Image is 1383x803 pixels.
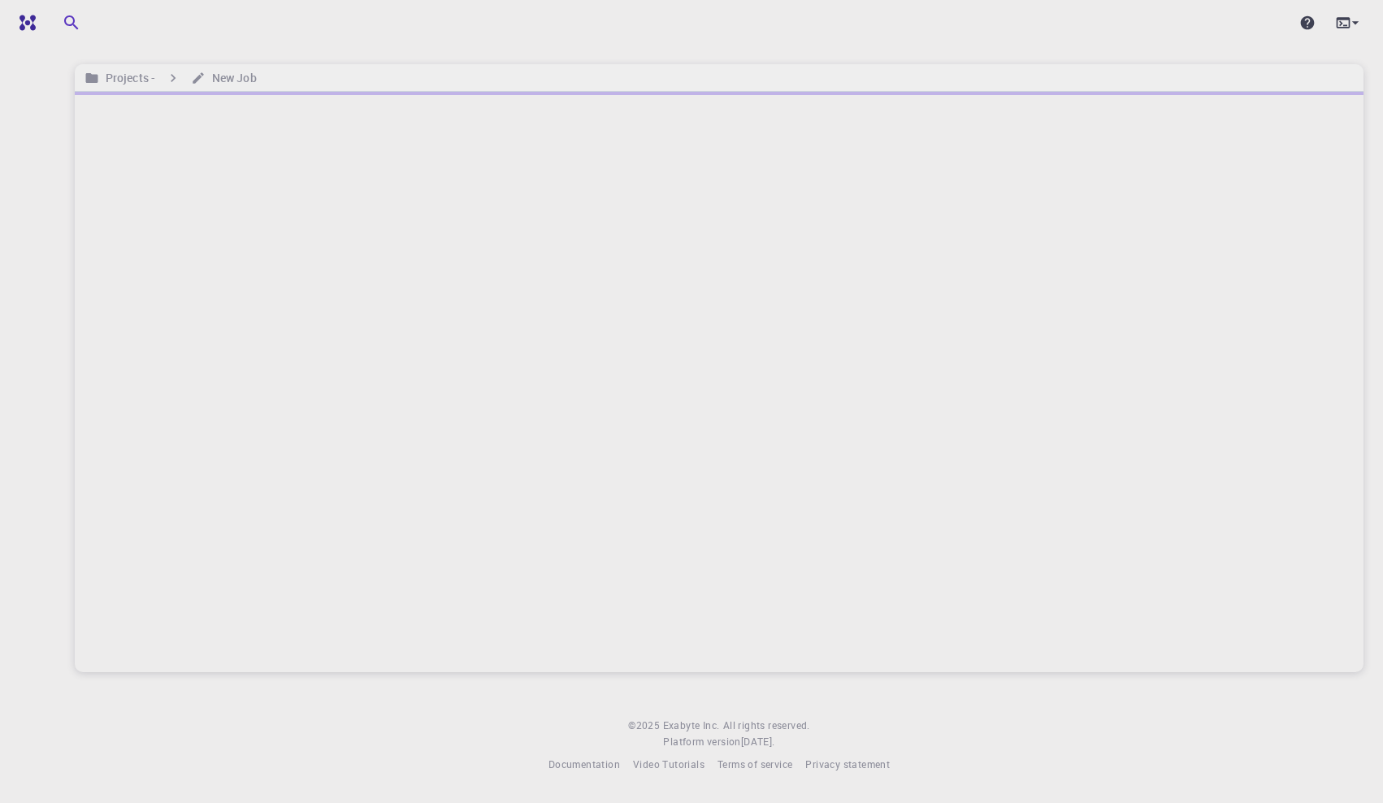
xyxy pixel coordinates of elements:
[663,718,720,734] a: Exabyte Inc.
[741,735,775,748] span: [DATE] .
[741,734,775,750] a: [DATE].
[633,757,705,773] a: Video Tutorials
[723,718,810,734] span: All rights reserved.
[548,757,620,770] span: Documentation
[718,757,792,773] a: Terms of service
[81,69,260,87] nav: breadcrumb
[663,734,740,750] span: Platform version
[206,69,257,87] h6: New Job
[548,757,620,773] a: Documentation
[718,757,792,770] span: Terms of service
[633,757,705,770] span: Video Tutorials
[663,718,720,731] span: Exabyte Inc.
[805,757,890,770] span: Privacy statement
[805,757,890,773] a: Privacy statement
[13,15,36,31] img: logo
[99,69,155,87] h6: Projects -
[628,718,662,734] span: © 2025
